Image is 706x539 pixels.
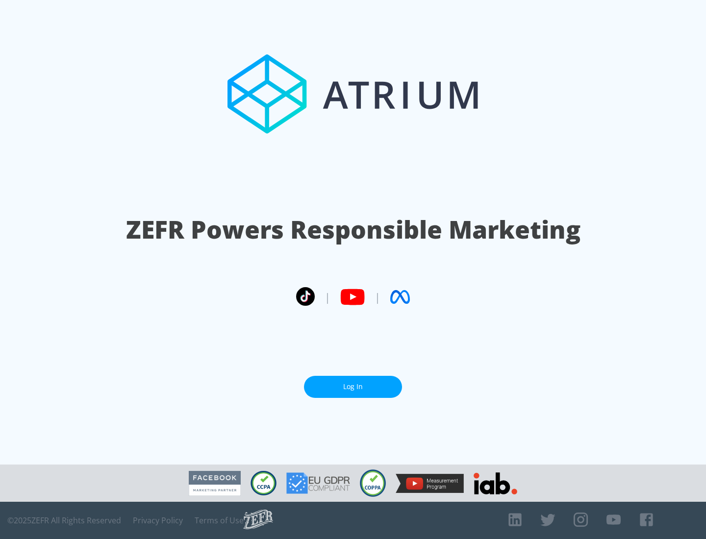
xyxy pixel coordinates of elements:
img: IAB [474,472,517,494]
span: | [375,290,380,304]
a: Log In [304,376,402,398]
img: COPPA Compliant [360,469,386,497]
a: Privacy Policy [133,515,183,525]
a: Terms of Use [195,515,244,525]
img: YouTube Measurement Program [396,474,464,493]
span: © 2025 ZEFR All Rights Reserved [7,515,121,525]
img: Facebook Marketing Partner [189,471,241,496]
img: CCPA Compliant [251,471,277,495]
img: GDPR Compliant [286,472,350,494]
span: | [325,290,330,304]
h1: ZEFR Powers Responsible Marketing [126,213,580,246]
